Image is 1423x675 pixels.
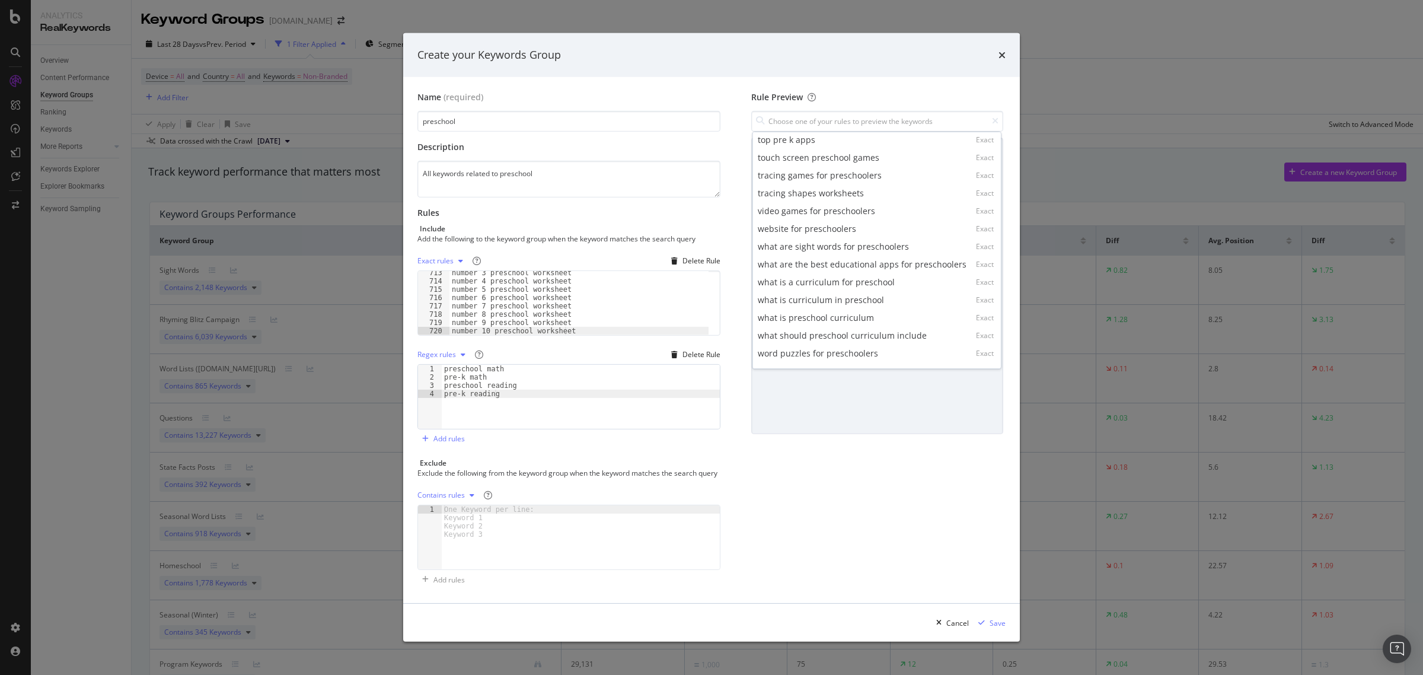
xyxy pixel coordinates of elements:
div: Exact [976,295,994,305]
div: Exact [976,242,994,252]
div: Exact [976,171,994,181]
div: Rule Preview [751,91,1003,103]
div: Exclude [420,458,446,468]
div: what is a curriculum for preschool [758,276,895,288]
button: Contains rules [417,486,479,505]
div: Exact [976,349,994,359]
div: Rules [417,207,720,219]
div: Delete Rule [682,349,720,359]
div: website for preschoolers [758,223,856,235]
div: Regex rules [417,351,456,358]
div: word puzzles for preschoolers [758,348,878,359]
div: what is curriculum in preschool [758,294,884,306]
div: Delete Rule [682,256,720,266]
div: tracing shapes worksheets [758,187,864,199]
button: Exact rules [417,251,468,270]
div: Name [417,91,441,103]
div: modal [403,33,1020,642]
div: touch screen preschool games [758,152,879,164]
button: Cancel [931,613,969,632]
div: Exact [976,331,994,341]
div: One Keyword per line: Keyword 1 Keyword 2 Keyword 3 [442,505,541,539]
div: what should preschool curriculum include [758,330,927,342]
div: Add rules [433,575,465,585]
div: Save [990,618,1006,628]
div: Exact [976,224,994,234]
div: 717 [418,302,449,310]
div: 719 [418,319,449,327]
div: Description [417,141,720,153]
div: 716 [418,294,449,302]
div: what are the best educational apps for preschoolers [758,259,966,270]
input: Enter a name [417,111,720,132]
button: Add rules [417,429,465,448]
div: times [998,47,1006,63]
div: Exclude the following from the keyword group when the keyword matches the search query [417,468,718,478]
div: Create your Keywords Group [417,47,561,63]
button: Delete Rule [666,251,720,270]
button: Add rules [417,570,465,589]
div: Exact [976,278,994,288]
div: 714 [418,277,449,285]
div: Exact [976,206,994,216]
textarea: All keywords related to preschool [417,161,720,198]
div: Add the following to the keyword group when the keyword matches the search query [417,234,718,244]
div: what are sight words for preschoolers [758,241,909,253]
div: 718 [418,310,449,319]
div: 2 [418,373,442,381]
div: Exact rules [417,257,454,265]
div: Cancel [946,618,969,628]
button: Delete Rule [666,345,720,364]
div: Exact [976,153,994,163]
div: video games for preschoolers [758,205,875,217]
div: Contains rules [417,492,465,499]
div: 3 [418,381,442,390]
div: Add rules [433,434,465,444]
div: Exact [976,135,994,145]
div: Exact [976,189,994,199]
div: 720 [418,327,449,335]
div: Exact [976,260,994,270]
div: 1 [418,365,442,373]
button: Regex rules [417,345,470,364]
div: top pre k apps [758,134,815,146]
div: what is preschool curriculum [758,312,874,324]
div: Include [420,224,445,234]
div: 1 [418,505,442,514]
button: Save [974,613,1006,632]
div: Open Intercom Messenger [1383,635,1411,663]
input: Choose one of your rules to preview the keywords [751,111,1003,132]
div: 713 [418,269,449,277]
div: 4 [418,390,442,398]
span: (required) [444,91,483,103]
div: 715 [418,285,449,294]
div: tracing games for preschoolers [758,170,882,182]
div: Exact [976,313,994,323]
